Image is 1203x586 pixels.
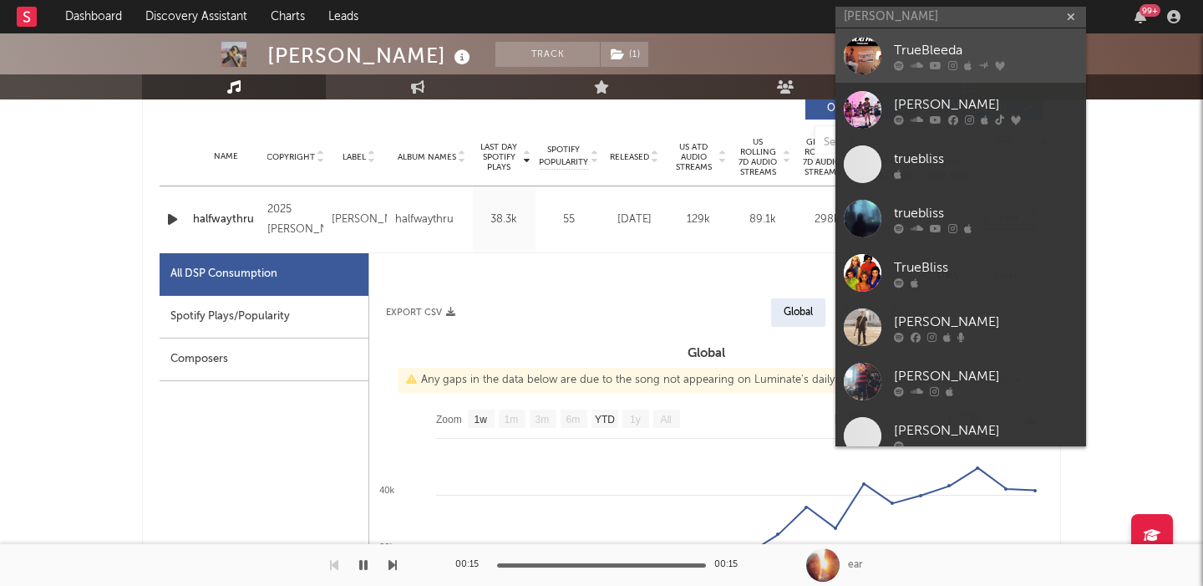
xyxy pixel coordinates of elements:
button: (1) [601,42,648,67]
div: halfwaythru [395,210,454,230]
div: [PERSON_NAME] [894,312,1078,332]
text: 6m [566,414,581,425]
div: truebliss [894,203,1078,223]
div: 2025 [PERSON_NAME] [267,200,322,240]
div: 298k [799,211,855,228]
a: TrueBleeda [835,28,1086,83]
h3: Global [369,344,1043,364]
div: 99 + [1140,4,1160,17]
button: 99+ [1134,10,1146,23]
div: 00:15 [455,555,489,575]
text: 1m [505,414,519,425]
text: 1w [475,414,488,425]
text: 40k [379,485,394,495]
div: [PERSON_NAME] [332,210,387,230]
a: truebliss [835,137,1086,191]
div: All DSP Consumption [170,264,277,284]
div: Global [784,303,813,323]
div: [PERSON_NAME] [894,94,1078,115]
div: [PERSON_NAME] [894,420,1078,441]
div: All DSP Consumption [160,253,368,296]
div: 89.1k [735,211,791,228]
div: truebliss [894,149,1078,169]
div: [PERSON_NAME] [267,42,475,69]
div: [PERSON_NAME] [894,366,1078,386]
button: Export CSV [386,308,455,318]
div: TrueBleeda [894,40,1078,60]
input: Search for artists [835,7,1086,28]
div: [DATE] [607,211,662,228]
a: [PERSON_NAME] [835,83,1086,137]
span: ( 1 ) [600,42,649,67]
div: TrueBliss [894,257,1078,278]
div: 129k [671,211,727,228]
div: 38.3k [477,211,531,228]
button: Originals(6) [805,98,918,120]
text: [DATE] [835,413,866,425]
text: Zoom [436,414,462,425]
input: Search by song name or URL [815,136,992,150]
a: [PERSON_NAME] [835,300,1086,354]
text: YTD [595,414,615,425]
div: 55 [540,211,598,228]
div: ear [848,558,863,573]
div: 00:15 [714,555,748,575]
text: All [660,414,671,425]
span: Originals ( 6 ) [816,104,893,114]
text: 1y [630,414,641,425]
div: Any gaps in the data below are due to the song not appearing on Luminate's daily chart(s) for tha... [398,368,1032,393]
a: truebliss [835,191,1086,246]
text: 3m [536,414,550,425]
div: Composers [160,339,368,381]
button: Track [495,42,600,67]
a: halfwaythru [193,211,259,228]
text: 20k [379,542,394,552]
div: Spotify Plays/Popularity [160,296,368,339]
a: TrueBliss [835,246,1086,300]
a: [PERSON_NAME] [835,354,1086,409]
a: [PERSON_NAME] [835,409,1086,463]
